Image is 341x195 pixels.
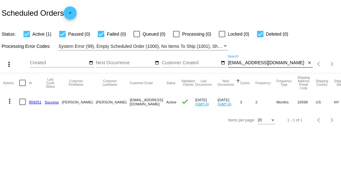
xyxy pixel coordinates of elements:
[255,93,276,111] mat-cell: 2
[68,30,90,38] span: Paused (0)
[255,81,271,85] button: Change sorting for Frequency
[240,93,255,111] mat-cell: 3
[258,118,276,123] mat-select: Items per page:
[195,79,212,86] button: Change sorting for LastOccurrenceUtc
[166,81,175,85] button: Change sorting for Status
[266,30,288,38] span: Deleted (0)
[306,60,313,66] button: Clear
[316,79,328,86] button: Change sorting for ShippingCountry
[96,79,124,86] button: Change sorting for CustomerLastName
[182,30,211,38] span: Processing (0)
[326,114,338,127] button: Next page
[59,42,228,50] mat-select: Filter by Processing Error Codes
[166,100,177,104] span: Active
[316,93,334,111] mat-cell: US
[287,118,302,122] div: 1 - 1 of 1
[2,44,51,49] span: Processing Error Codes:
[2,6,77,19] h2: Scheduled Orders
[217,93,240,111] mat-cell: [DATE]
[276,93,297,111] mat-cell: Months
[96,93,130,111] mat-cell: [PERSON_NAME]
[5,60,13,68] mat-icon: more_vert
[96,60,154,66] input: Next Occurrence
[29,100,41,104] a: 859251
[155,60,159,66] mat-icon: date_range
[130,81,152,85] button: Change sorting for CustomerEmail
[195,102,209,106] a: (GMT-6)
[307,60,312,66] mat-icon: close
[217,79,234,86] button: Change sorting for NextOccurrenceUtc
[32,30,51,38] span: Active (1)
[228,30,249,38] span: Locked (0)
[62,93,96,111] mat-cell: [PERSON_NAME]
[6,97,14,105] mat-icon: more_vert
[45,100,59,104] a: Success
[228,118,255,122] div: Items per page:
[297,93,316,111] mat-cell: 10598
[297,76,310,90] button: Change sorting for ShippingPostcode
[30,60,88,66] input: Created
[89,60,93,66] mat-icon: date_range
[228,60,306,66] input: Search
[130,93,166,111] mat-cell: [EMAIL_ADDRESS][DOMAIN_NAME]
[313,58,326,70] button: Previous page
[258,118,262,122] span: 20
[276,79,291,86] button: Change sorting for FrequencyType
[162,60,220,66] input: Customer Created
[107,30,126,38] span: Failed (0)
[217,102,231,106] a: (GMT-6)
[66,11,74,18] mat-icon: add
[143,30,165,38] span: Queued (0)
[29,81,32,85] button: Change sorting for Id
[313,114,326,127] button: Previous page
[326,58,338,70] button: Next page
[3,73,19,93] mat-header-cell: Actions
[221,60,225,66] mat-icon: date_range
[195,93,218,111] mat-cell: [DATE]
[62,79,90,86] button: Change sorting for CustomerFirstName
[240,81,250,85] button: Change sorting for Cycles
[2,31,16,37] span: Status:
[181,98,189,105] mat-icon: check
[45,78,56,88] button: Change sorting for LastProcessingCycleId
[181,73,195,93] mat-header-cell: Validation Checks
